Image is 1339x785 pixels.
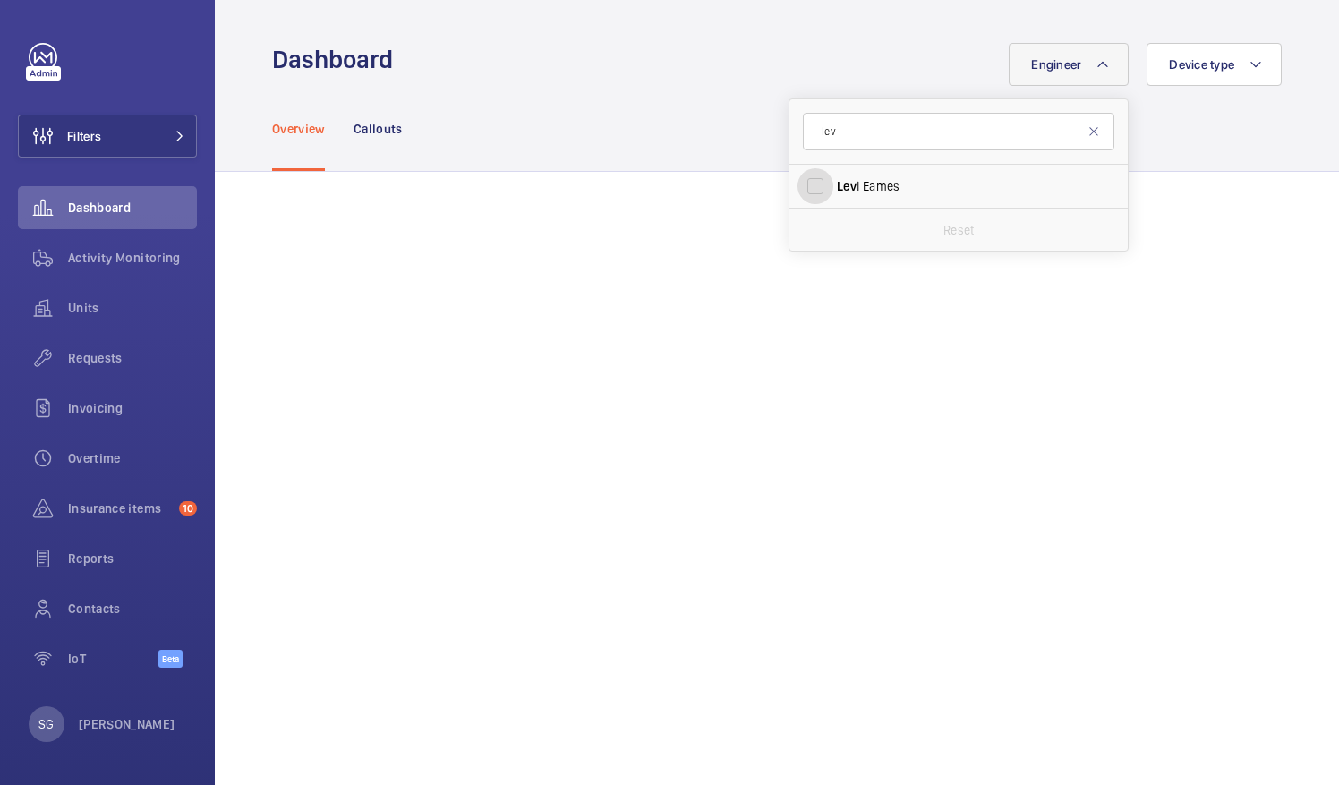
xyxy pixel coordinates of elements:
p: [PERSON_NAME] [79,715,175,733]
p: Callouts [354,120,403,138]
span: Filters [67,127,101,145]
input: Search by engineer [803,113,1114,150]
span: Units [68,299,197,317]
button: Engineer [1009,43,1129,86]
span: Engineer [1031,57,1081,72]
span: 10 [179,501,197,516]
span: i Eames [837,177,1083,195]
p: Overview [272,120,325,138]
p: SG [38,715,54,733]
span: Beta [158,650,183,668]
span: Device type [1169,57,1234,72]
p: Reset [943,221,974,239]
button: Device type [1147,43,1282,86]
span: Reports [68,550,197,567]
button: Filters [18,115,197,158]
span: Insurance items [68,499,172,517]
span: Dashboard [68,199,197,217]
span: IoT [68,650,158,668]
h1: Dashboard [272,43,404,76]
span: Activity Monitoring [68,249,197,267]
span: Invoicing [68,399,197,417]
span: Lev [837,179,857,193]
span: Contacts [68,600,197,618]
span: Overtime [68,449,197,467]
span: Requests [68,349,197,367]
